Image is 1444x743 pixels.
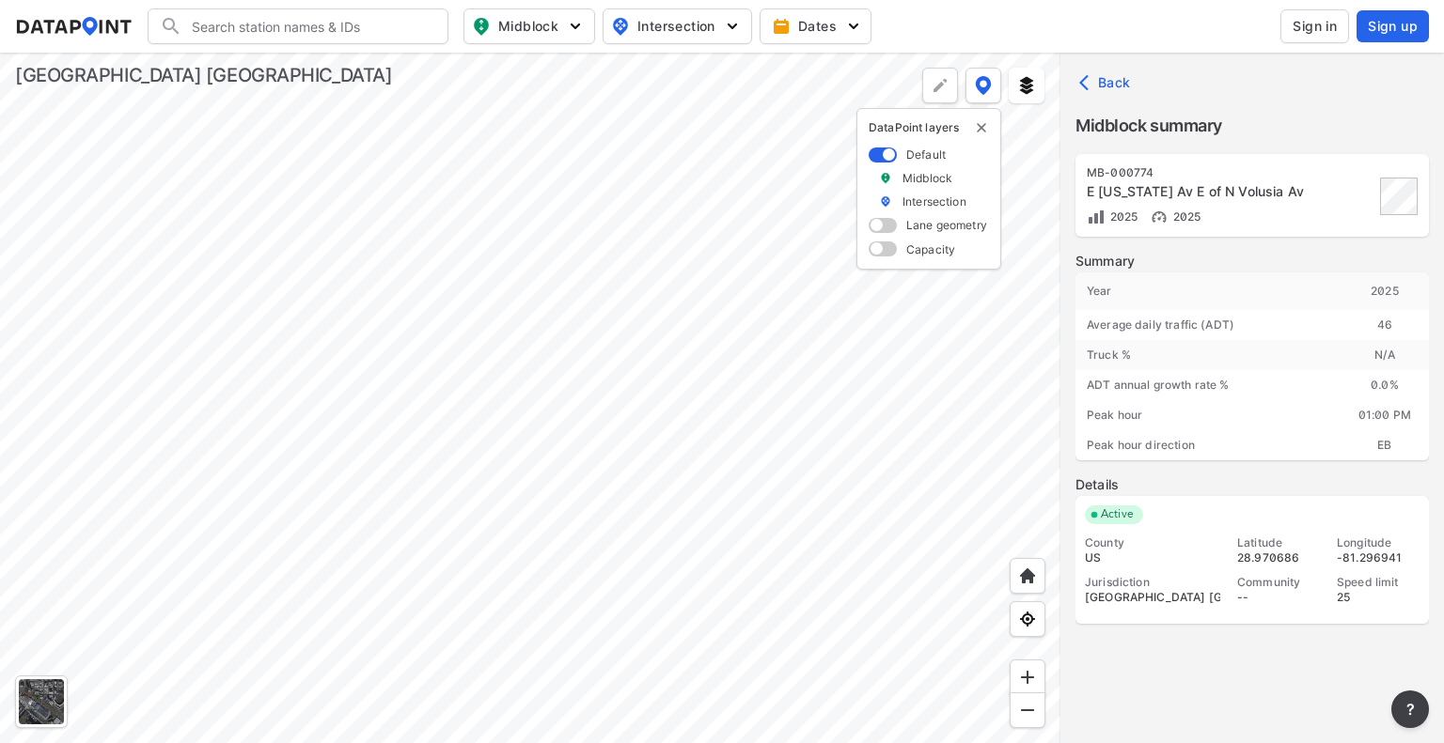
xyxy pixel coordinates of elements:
[1018,566,1037,585] img: +XpAUvaXAN7GudzAAAAAElFTkSuQmCC
[566,17,585,36] img: 5YPKRKmlfpI5mqlR8AD95paCi+0kK1fRFDJSaMmawlwaeJcJwk9O2fotCW5ve9gAAAAASUVORK5CYII=
[611,15,740,38] span: Intersection
[1237,575,1320,590] div: Community
[902,170,952,186] label: Midblock
[1237,590,1320,605] div: --
[1075,400,1341,430] div: Peak hour
[723,17,742,36] img: 5YPKRKmlfpI5mqlR8AD95paCi+0kK1fRFDJSaMmawlwaeJcJwk9O2fotCW5ve9gAAAAASUVORK5CYII=
[1075,370,1341,400] div: ADT annual growth rate %
[1087,208,1106,226] img: Volume count
[1075,340,1341,370] div: Truck %
[1083,73,1131,92] span: Back
[1093,505,1143,524] span: Active
[1337,590,1420,605] div: 25
[1018,668,1037,687] img: ZvzfEJKXnyWIrJytrsY285QMwk63cM6Drc+sIAAAAASUVORK5CYII=
[1391,690,1429,728] button: more
[1085,575,1220,590] div: Jurisdiction
[1337,550,1420,565] div: -81.296941
[1009,68,1044,103] button: External layers
[1018,610,1037,628] img: zeq5HYn9AnE9l6UmnFLPAAAAAElFTkSuQmCC
[1237,550,1320,565] div: 28.970686
[182,11,436,41] input: Search
[1280,9,1349,43] button: Sign in
[1341,340,1429,370] div: N/A
[1368,17,1418,36] span: Sign up
[974,120,989,135] img: close-external-leyer.3061a1c7.svg
[1106,209,1138,224] span: 2025
[1293,17,1337,36] span: Sign in
[1075,430,1341,460] div: Peak hour direction
[1075,252,1429,271] label: Summary
[1010,692,1045,728] div: Zoom out
[1075,475,1429,494] label: Details
[1085,590,1220,605] div: [GEOGRAPHIC_DATA] [GEOGRAPHIC_DATA]
[1018,701,1037,720] img: MAAAAAElFTkSuQmCC
[472,15,583,38] span: Midblock
[470,15,493,38] img: map_pin_mid.602f9df1.svg
[776,17,859,36] span: Dates
[760,8,871,44] button: Dates
[1150,208,1169,226] img: Vehicle speed
[603,8,752,44] button: Intersection
[1337,575,1420,590] div: Speed limit
[15,675,68,728] div: Toggle basemap
[1017,76,1036,95] img: layers.ee07997e.svg
[1169,209,1201,224] span: 2025
[844,17,863,36] img: 5YPKRKmlfpI5mqlR8AD95paCi+0kK1fRFDJSaMmawlwaeJcJwk9O2fotCW5ve9gAAAAASUVORK5CYII=
[1341,272,1429,310] div: 2025
[609,15,632,38] img: map_pin_int.54838e6b.svg
[1341,310,1429,340] div: 46
[1010,601,1045,637] div: View my location
[1337,535,1420,550] div: Longitude
[869,120,989,135] p: DataPoint layers
[1075,310,1341,340] div: Average daily traffic (ADT)
[1341,400,1429,430] div: 01:00 PM
[463,8,595,44] button: Midblock
[931,76,950,95] img: +Dz8AAAAASUVORK5CYII=
[965,68,1001,103] button: DataPoint layers
[1353,10,1429,42] a: Sign up
[1403,698,1418,720] span: ?
[1075,113,1429,139] label: Midblock summary
[906,147,946,163] label: Default
[1075,68,1138,98] button: Back
[906,241,955,257] label: Capacity
[1075,272,1341,310] div: Year
[1341,430,1429,460] div: EB
[879,193,892,209] img: marker_Intersection.6861001b.svg
[1010,558,1045,594] div: Home
[1237,535,1320,550] div: Latitude
[1357,10,1429,42] button: Sign up
[772,17,791,36] img: calendar-gold.39a51dde.svg
[975,76,992,95] img: data-point-layers.37681fc9.svg
[15,62,392,88] div: [GEOGRAPHIC_DATA] [GEOGRAPHIC_DATA]
[1085,535,1220,550] div: County
[974,120,989,135] button: delete
[1341,370,1429,400] div: 0.0 %
[1085,550,1220,565] div: US
[902,193,966,209] label: Intersection
[1010,659,1045,695] div: Zoom in
[1087,182,1374,201] div: E Michigan Av E of N Volusia Av
[15,17,133,36] img: dataPointLogo.9353c09d.svg
[1087,165,1374,180] div: MB-000774
[1277,9,1353,43] a: Sign in
[879,170,892,186] img: marker_Midblock.5ba75e30.svg
[906,217,987,233] label: Lane geometry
